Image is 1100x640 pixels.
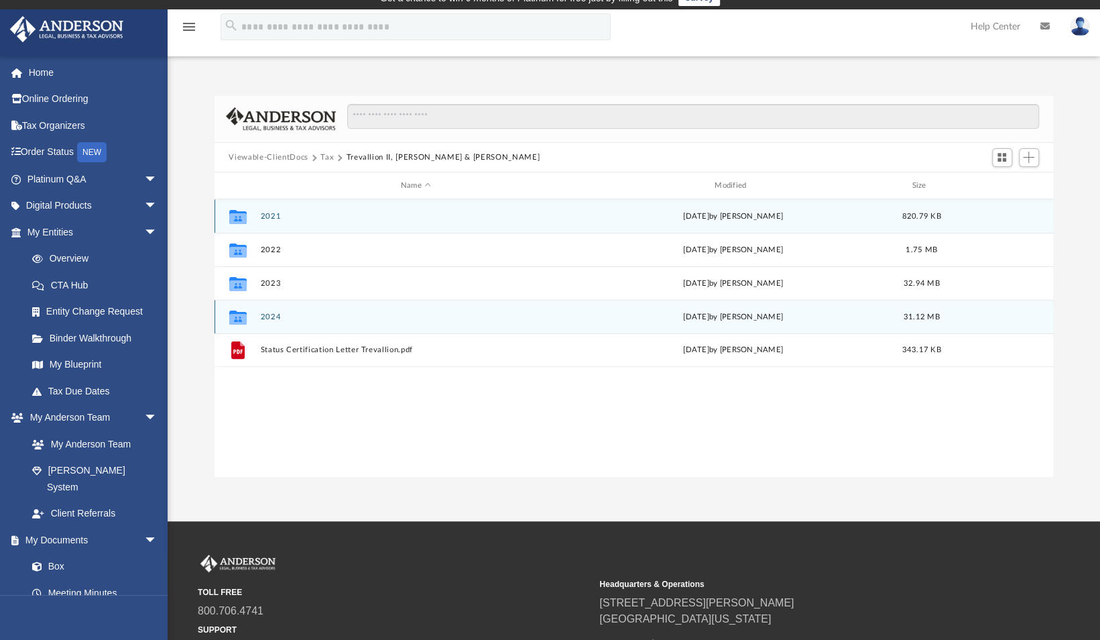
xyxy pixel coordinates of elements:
a: My Documentsarrow_drop_down [9,527,171,553]
div: id [220,180,253,192]
a: 800.706.4741 [198,605,263,617]
a: Digital Productsarrow_drop_down [9,193,178,219]
span: arrow_drop_down [144,219,171,246]
i: menu [181,19,197,35]
small: SUPPORT [198,624,590,636]
div: [DATE] by [PERSON_NAME] [577,344,888,356]
button: Tax [320,152,334,164]
a: My Entitiesarrow_drop_down [9,219,178,246]
i: search [224,18,239,33]
button: Status Certification Letter Trevallion.pdf [260,346,571,355]
button: Viewable-ClientDocs [229,152,308,164]
button: Trevallion II, [PERSON_NAME] & [PERSON_NAME] [346,152,540,164]
div: Name [259,180,571,192]
div: [DATE] by [PERSON_NAME] [577,244,888,256]
span: arrow_drop_down [144,193,171,220]
a: menu [181,25,197,35]
a: Binder Walkthrough [19,325,178,352]
small: TOLL FREE [198,586,590,598]
a: Home [9,59,178,86]
button: 2023 [260,279,571,288]
div: [DATE] by [PERSON_NAME] [577,278,888,290]
a: Order StatusNEW [9,139,178,166]
div: by [PERSON_NAME] [577,311,888,323]
div: Modified [577,180,889,192]
span: 32.94 MB [903,280,939,287]
span: arrow_drop_down [144,166,171,193]
span: 31.12 MB [903,313,939,321]
a: Entity Change Request [19,299,178,325]
a: Box [19,553,164,580]
div: NEW [77,142,107,162]
div: id [954,180,1048,192]
img: User Pic [1070,17,1090,36]
a: [PERSON_NAME] System [19,458,171,500]
button: 2022 [260,246,571,254]
div: grid [215,199,1054,478]
span: 343.17 KB [902,346,940,354]
button: Switch to Grid View [992,148,1012,167]
a: [STREET_ADDRESS][PERSON_NAME] [599,597,794,608]
span: arrow_drop_down [144,527,171,554]
a: Platinum Q&Aarrow_drop_down [9,166,178,193]
a: My Blueprint [19,352,171,378]
a: Tax Due Dates [19,378,178,405]
div: Size [894,180,948,192]
span: [DATE] [683,313,709,321]
button: 2024 [260,313,571,321]
input: Search files and folders [347,104,1038,129]
button: Add [1019,148,1039,167]
button: 2021 [260,212,571,221]
a: CTA Hub [19,272,178,299]
span: 1.75 MB [906,246,937,254]
a: My Anderson Teamarrow_drop_down [9,405,171,431]
a: [GEOGRAPHIC_DATA][US_STATE] [599,613,771,625]
span: arrow_drop_down [144,405,171,432]
small: Headquarters & Operations [599,578,991,590]
img: Anderson Advisors Platinum Portal [198,555,278,572]
a: Online Ordering [9,86,178,113]
div: [DATE] by [PERSON_NAME] [577,211,888,223]
span: 820.79 KB [902,213,940,220]
a: Tax Organizers [9,112,178,139]
a: Overview [19,246,178,272]
img: Anderson Advisors Platinum Portal [6,16,127,42]
a: My Anderson Team [19,431,164,458]
a: Client Referrals [19,500,171,527]
a: Meeting Minutes [19,580,171,606]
